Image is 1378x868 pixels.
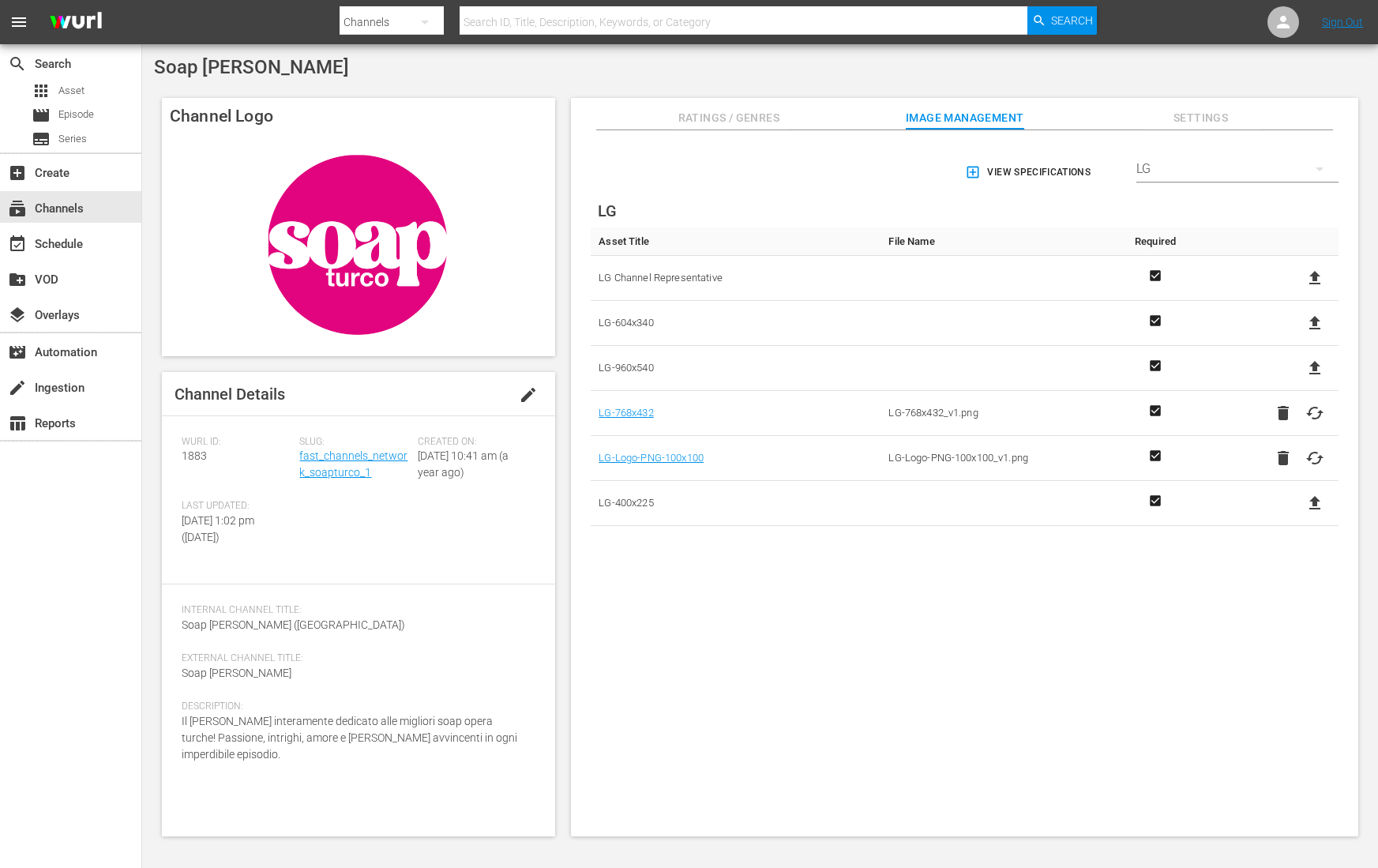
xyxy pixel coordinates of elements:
[58,131,87,147] span: Series
[58,107,94,122] span: Episode
[418,436,528,449] span: Created On:
[8,306,27,325] span: Overlays
[182,652,528,665] span: External Channel Title:
[599,493,873,513] span: LG-400x225
[670,108,788,128] span: Ratings / Genres
[175,385,285,404] span: Channel Details
[519,385,538,404] span: edit
[962,150,1097,194] button: View Specifications
[162,98,555,134] h4: Channel Logo
[8,199,27,218] span: Channels
[182,449,207,462] span: 1883
[182,667,291,679] span: Soap [PERSON_NAME]
[1146,359,1165,373] svg: Required
[1136,147,1339,191] div: LG
[32,130,51,148] span: Series
[32,81,51,100] span: Asset
[1142,108,1260,128] span: Settings
[1146,404,1165,418] svg: Required
[8,270,27,289] span: VOD
[58,83,84,99] span: Asset
[182,436,291,449] span: Wurl ID:
[32,106,51,125] span: Episode
[1051,6,1093,35] span: Search
[599,358,873,378] span: LG-960x540
[182,500,291,513] span: Last Updated:
[599,313,873,333] span: LG-604x340
[880,391,1125,436] td: LG-768x432_v1.png
[599,403,653,423] a: LG-768x432
[599,448,704,468] a: LG-Logo-PNG-100x100
[591,227,880,256] th: Asset Title
[8,378,27,397] span: Ingestion
[182,715,517,761] span: Il [PERSON_NAME] interamente dedicato alle migliori soap opera turche! Passione, intrighi, amore ...
[509,376,547,414] button: edit
[8,54,27,73] span: Search
[182,604,528,617] span: Internal Channel Title:
[8,414,27,433] span: Reports
[1146,269,1165,283] svg: Required
[1322,16,1363,28] a: Sign Out
[162,134,555,355] img: Soap Turco
[598,201,617,220] span: LG
[299,449,407,479] a: fast_channels_network_soapturco_1
[182,701,528,713] span: Description:
[182,514,254,543] span: [DATE] 1:02 pm ([DATE])
[1125,227,1186,256] th: Required
[880,436,1125,481] td: LG-Logo-PNG-100x100_v1.png
[599,268,873,288] span: LG Channel Representative
[968,164,1091,181] span: View Specifications
[9,13,28,32] span: menu
[1146,494,1165,508] svg: Required
[8,343,27,362] span: Automation
[8,235,27,254] span: Schedule
[8,163,27,182] span: Create
[299,436,409,449] span: Slug:
[880,227,1125,256] th: File Name
[38,4,114,41] img: ans4CAIJ8jUAAAAAAAAAAAAAAAAAAAAAAAAgQb4GAAAAAAAAAAAAAAAAAAAAAAAAJMjXAAAAAAAAAAAAAAAAAAAAAAAAgAT5G...
[1146,314,1165,328] svg: Required
[182,618,405,631] span: Soap [PERSON_NAME] ([GEOGRAPHIC_DATA])
[906,108,1024,128] span: Image Management
[1027,6,1097,35] button: Search
[1146,449,1165,463] svg: Required
[418,449,509,479] span: [DATE] 10:41 am (a year ago)
[154,56,349,78] span: Soap [PERSON_NAME]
